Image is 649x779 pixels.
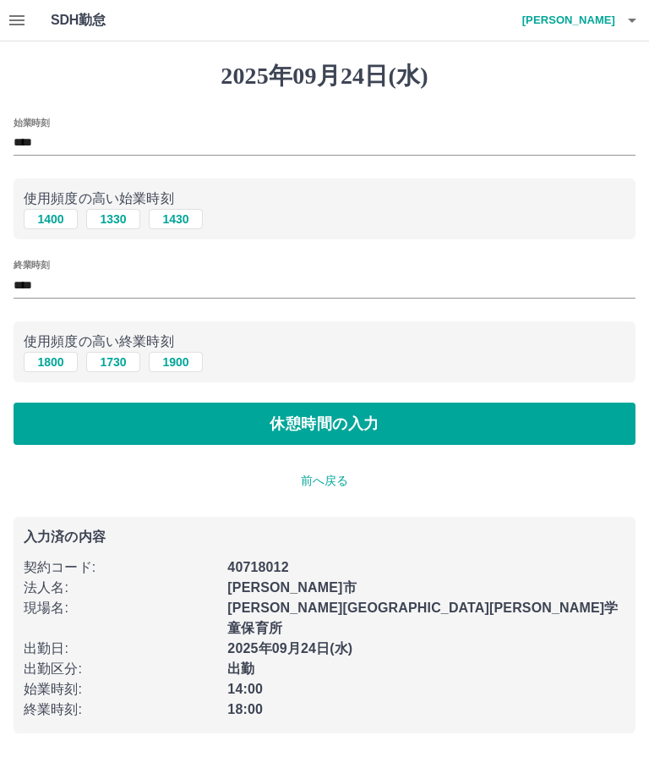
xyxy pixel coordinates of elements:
p: 前へ戻る [14,472,635,490]
button: 1900 [149,352,203,372]
button: 1800 [24,352,78,372]
p: 入力済の内容 [24,530,625,544]
p: 現場名 : [24,598,217,618]
button: 1730 [86,352,140,372]
b: [PERSON_NAME][GEOGRAPHIC_DATA][PERSON_NAME]学童保育所 [227,601,618,635]
p: 出勤区分 : [24,659,217,679]
b: 18:00 [227,702,263,716]
label: 始業時刻 [14,116,49,129]
p: 終業時刻 : [24,699,217,720]
p: 使用頻度の高い始業時刻 [24,189,625,209]
b: 出勤 [227,661,254,676]
button: 1330 [86,209,140,229]
b: [PERSON_NAME]市 [227,580,356,595]
button: 1400 [24,209,78,229]
p: 使用頻度の高い終業時刻 [24,332,625,352]
p: 始業時刻 : [24,679,217,699]
p: 出勤日 : [24,639,217,659]
b: 40718012 [227,560,288,574]
button: 1430 [149,209,203,229]
h1: 2025年09月24日(水) [14,62,635,91]
b: 14:00 [227,682,263,696]
p: 法人名 : [24,578,217,598]
b: 2025年09月24日(水) [227,641,352,656]
button: 休憩時間の入力 [14,403,635,445]
label: 終業時刻 [14,259,49,272]
p: 契約コード : [24,557,217,578]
